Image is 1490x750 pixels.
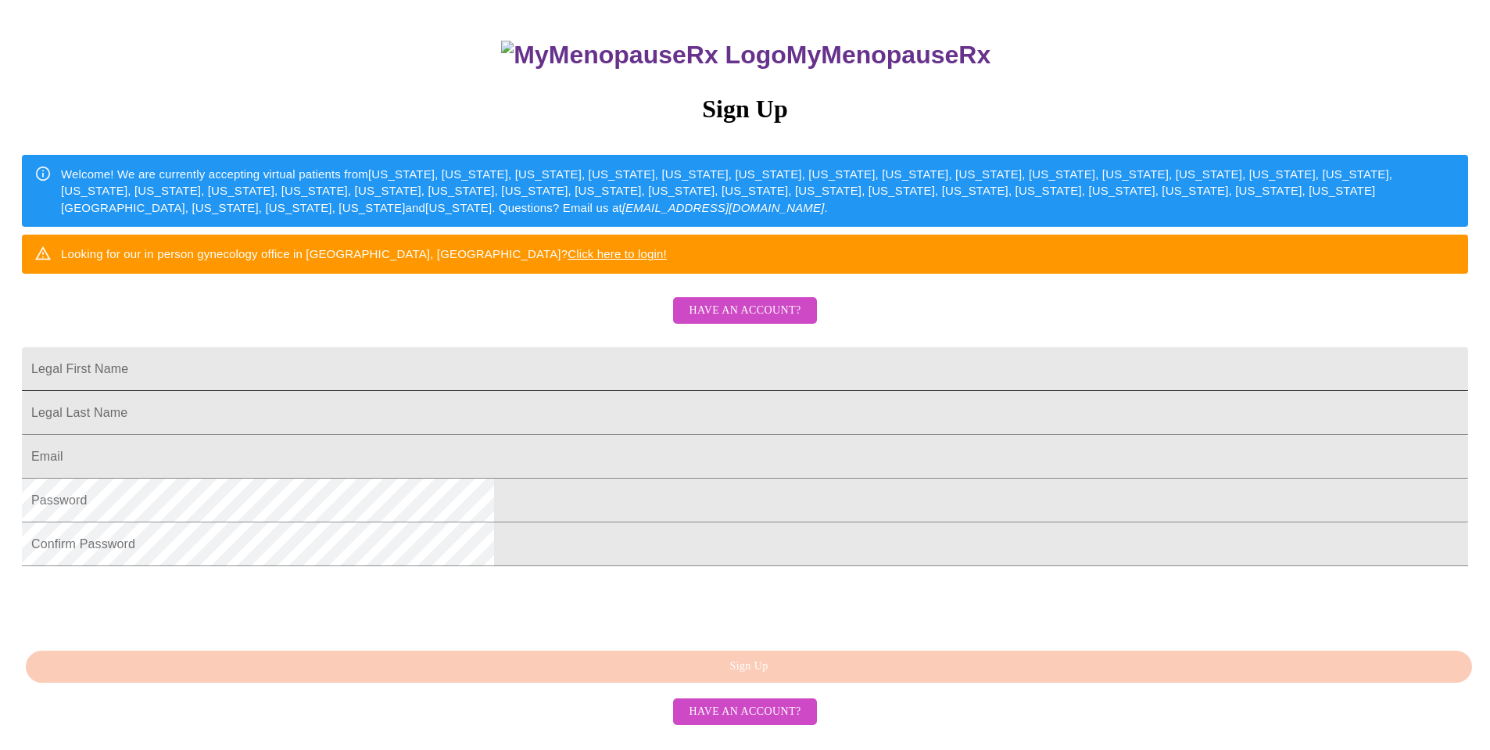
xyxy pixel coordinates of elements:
[673,297,816,325] button: Have an account?
[501,41,786,70] img: MyMenopauseRx Logo
[61,160,1456,222] div: Welcome! We are currently accepting virtual patients from [US_STATE], [US_STATE], [US_STATE], [US...
[669,703,820,716] a: Have an account?
[61,239,667,268] div: Looking for our in person gynecology office in [GEOGRAPHIC_DATA], [GEOGRAPHIC_DATA]?
[622,201,825,214] em: [EMAIL_ADDRESS][DOMAIN_NAME]
[669,314,820,327] a: Have an account?
[689,702,801,722] span: Have an account?
[22,95,1468,124] h3: Sign Up
[568,247,667,260] a: Click here to login!
[24,41,1469,70] h3: MyMenopauseRx
[22,574,260,635] iframe: reCAPTCHA
[689,301,801,321] span: Have an account?
[673,698,816,726] button: Have an account?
